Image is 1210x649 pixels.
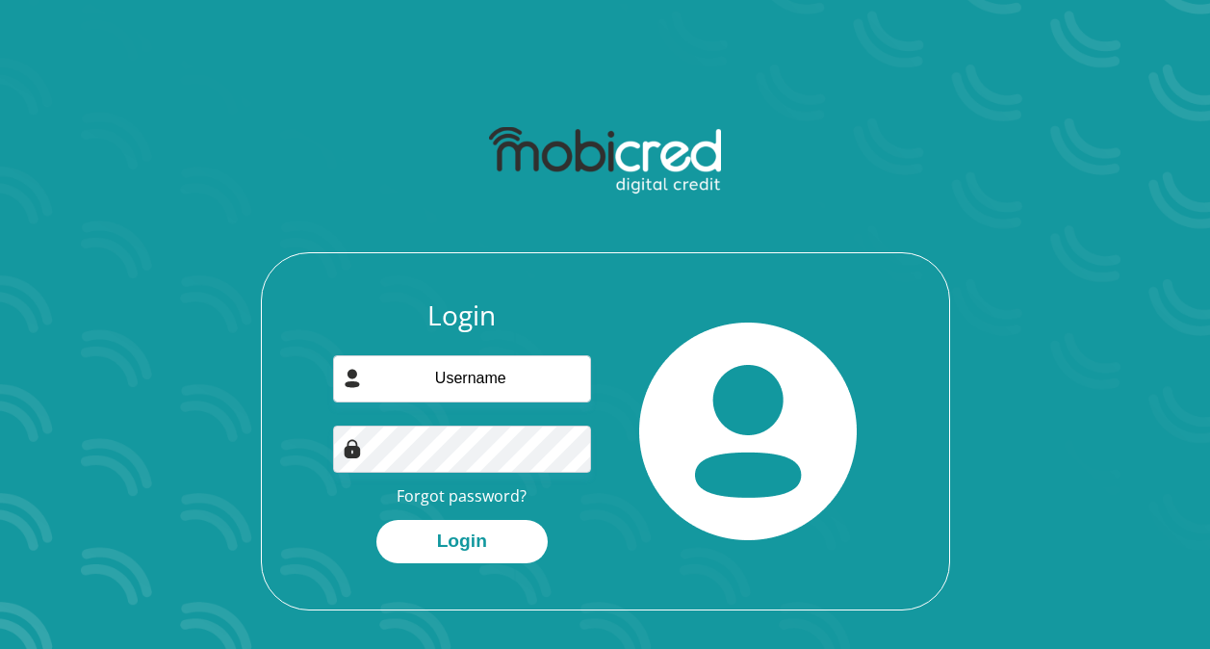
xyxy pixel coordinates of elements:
img: Image [343,439,362,458]
input: Username [333,355,591,402]
h3: Login [333,299,591,332]
button: Login [376,520,548,563]
img: mobicred logo [489,127,721,195]
img: user-icon image [343,369,362,388]
a: Forgot password? [397,485,527,506]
